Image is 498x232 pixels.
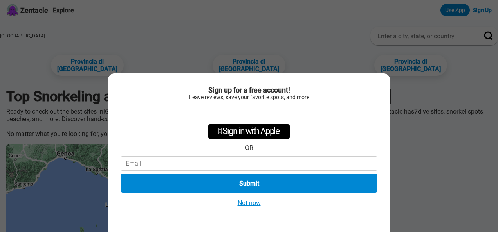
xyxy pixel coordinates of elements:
div: Sign in with Apple [208,124,290,139]
iframe: Bouton "Se connecter avec Google" [200,104,298,121]
div: OR [245,144,253,152]
div: Sign up for a free account! [121,86,377,94]
div: Leave reviews, save your favorite spots, and more [121,94,377,100]
button: Not now [235,199,263,207]
button: Submit [121,174,377,193]
input: Email [121,156,377,171]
